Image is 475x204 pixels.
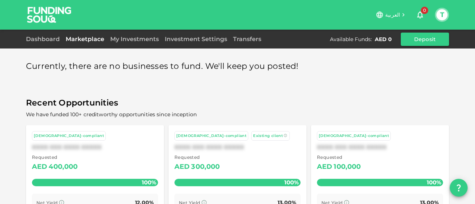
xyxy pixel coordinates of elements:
[436,9,448,20] button: T
[34,133,104,139] div: [DEMOGRAPHIC_DATA]-compliant
[230,36,264,43] a: Transfers
[32,144,158,151] div: XXXX XXX XXXX XXXXX
[107,36,162,43] a: My Investments
[32,161,47,173] div: AED
[253,133,283,138] span: Existing client
[450,179,468,197] button: question
[385,11,400,18] span: العربية
[26,59,299,74] span: Currently, there are no businesses to fund. We'll keep you posted!
[330,36,372,43] div: Available Funds :
[317,154,361,161] span: Requested
[140,177,158,188] span: 100%
[162,36,230,43] a: Investment Settings
[63,36,107,43] a: Marketplace
[375,36,392,43] div: AED 0
[174,161,190,173] div: AED
[26,96,449,110] span: Recent Opportunities
[26,36,63,43] a: Dashboard
[191,161,220,173] div: 300,000
[26,111,197,118] span: We have funded 100+ creditworthy opportunities since inception
[425,177,443,188] span: 100%
[421,7,428,14] span: 0
[401,33,449,46] button: Deposit
[413,7,427,22] button: 0
[319,133,389,139] div: [DEMOGRAPHIC_DATA]-compliant
[174,154,220,161] span: Requested
[176,133,246,139] div: [DEMOGRAPHIC_DATA]-compliant
[282,177,301,188] span: 100%
[49,161,78,173] div: 400,000
[317,161,332,173] div: AED
[32,154,78,161] span: Requested
[174,144,301,151] div: XXXX XXX XXXX XXXXX
[334,161,361,173] div: 100,000
[317,144,443,151] div: XXXX XXX XXXX XXXXX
